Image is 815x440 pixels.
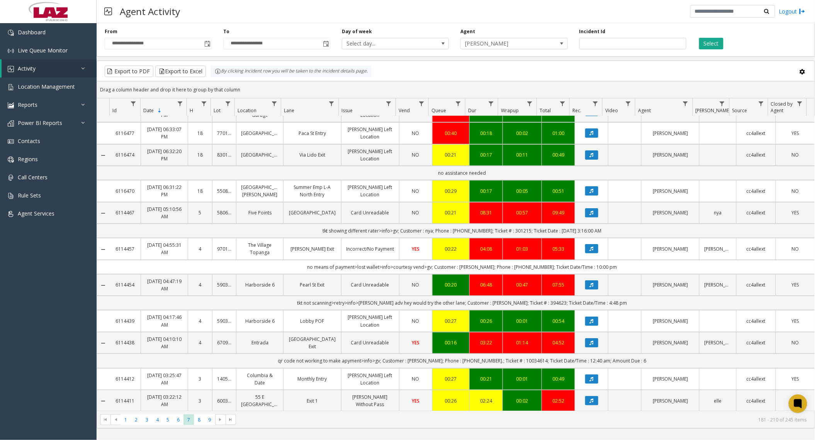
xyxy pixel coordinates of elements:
[163,415,173,425] span: Page 5
[437,151,465,158] a: 00:21
[288,245,336,253] a: [PERSON_NAME] Exit
[474,209,498,216] a: 08:31
[412,376,419,382] span: NO
[781,281,810,288] a: YES
[8,30,14,36] img: 'icon'
[18,83,75,90] span: Location Management
[288,335,336,350] a: [GEOGRAPHIC_DATA] Exit
[547,317,570,325] div: 00:54
[781,187,810,195] a: NO
[646,245,694,253] a: [PERSON_NAME]
[8,138,14,145] img: 'icon'
[110,414,121,425] span: Go to the previous page
[193,281,207,288] a: 4
[342,28,372,35] label: Day of week
[288,151,336,158] a: Via Lido Exit
[547,130,570,137] a: 01:00
[547,375,570,383] div: 00:49
[508,281,537,288] a: 00:47
[486,98,496,109] a: Dur Filter Menu
[104,2,112,21] img: pageIcon
[508,397,537,405] a: 00:02
[404,151,428,158] a: NO
[508,245,537,253] a: 01:03
[704,245,732,253] a: [PERSON_NAME]
[114,317,136,325] a: 6114439
[199,98,209,109] a: H Filter Menu
[623,98,633,109] a: Video Filter Menu
[146,372,183,386] a: [DATE] 03:25:47 AM
[508,130,537,137] div: 00:02
[474,375,498,383] div: 00:21
[18,210,54,217] span: Agent Services
[203,38,211,49] span: Toggle popup
[646,187,694,195] a: [PERSON_NAME]
[412,209,419,216] span: NO
[114,130,136,137] a: 6116477
[404,130,428,137] a: NO
[346,209,394,216] a: Card Unreadable
[646,339,694,346] a: [PERSON_NAME]
[193,397,207,405] a: 3
[193,151,207,158] a: 18
[288,317,336,325] a: Lobby POF
[18,155,38,163] span: Regions
[547,151,570,158] a: 00:49
[217,245,232,253] a: 970166
[131,415,141,425] span: Page 2
[2,59,97,78] a: Activity
[114,339,136,346] a: 6114438
[8,66,14,72] img: 'icon'
[453,98,464,109] a: Queue Filter Menu
[193,187,207,195] a: 18
[547,281,570,288] a: 07:55
[741,245,771,253] a: cc4allext
[193,339,207,346] a: 4
[346,339,394,346] a: Card Unreadable
[508,187,537,195] div: 00:05
[342,38,427,49] span: Select day...
[474,339,498,346] a: 03:22
[704,209,732,216] a: nya
[547,397,570,405] a: 02:52
[557,98,568,109] a: Total Filter Menu
[437,339,465,346] div: 00:16
[97,152,109,158] a: Collapse Details
[194,415,204,425] span: Page 8
[741,339,771,346] a: cc4allext
[146,393,183,408] a: [DATE] 03:22:12 AM
[217,375,232,383] a: 140586
[404,245,428,253] a: YES
[699,38,723,49] button: Select
[547,245,570,253] a: 05:33
[346,148,394,162] a: [PERSON_NAME] Left Location
[241,317,278,325] a: Harborside 6
[412,246,419,252] span: YES
[508,151,537,158] div: 00:11
[321,38,330,49] span: Toggle popup
[288,397,336,405] a: Exit 1
[437,245,465,253] div: 00:22
[288,281,336,288] a: Pearl St Exit
[437,375,465,383] a: 00:27
[18,192,41,199] span: Rule Sets
[474,281,498,288] a: 06:48
[781,130,810,137] a: YES
[525,98,535,109] a: Wrapup Filter Menu
[18,119,62,126] span: Power BI Reports
[223,28,229,35] label: To
[193,245,207,253] a: 4
[590,98,601,109] a: Rec. Filter Menu
[474,397,498,405] div: 02:24
[269,98,279,109] a: Location Filter Menu
[288,375,336,383] a: Monthly Entry
[437,187,465,195] a: 00:29
[781,317,810,325] a: YES
[771,101,793,114] span: Closed by Agent
[114,151,136,158] a: 6116474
